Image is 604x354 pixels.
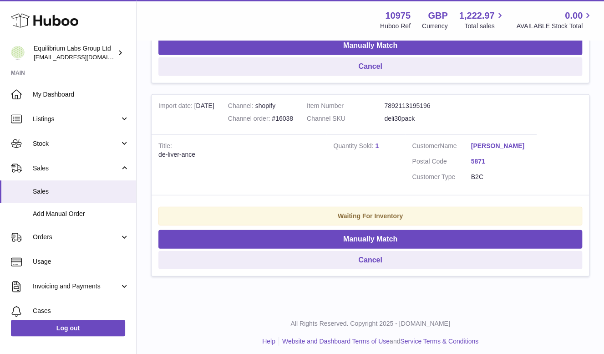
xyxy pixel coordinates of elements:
[158,102,194,112] strong: Import date
[152,95,221,135] td: [DATE]
[158,230,582,249] button: Manually Match
[516,22,593,31] span: AVAILABLE Stock Total
[11,320,125,336] a: Log out
[400,338,478,345] a: Service Terms & Conditions
[158,150,320,159] div: de-liver-ance
[11,46,25,60] img: huboo@equilibriumlabs.com
[385,10,411,22] strong: 10975
[33,139,120,148] span: Stock
[158,57,582,76] button: Cancel
[33,233,120,241] span: Orders
[158,142,172,152] strong: Title
[228,115,272,124] strong: Channel order
[307,114,384,123] dt: Channel SKU
[459,10,495,22] span: 1,222.97
[338,212,403,220] strong: Waiting For Inventory
[422,22,448,31] div: Currency
[471,157,530,166] a: 5871
[516,10,593,31] a: 0.00 AVAILABLE Stock Total
[412,142,471,153] dt: Name
[471,173,530,181] dd: B2C
[380,22,411,31] div: Huboo Ref
[428,10,447,22] strong: GBP
[412,142,440,149] span: Customer
[33,282,120,291] span: Invoicing and Payments
[412,157,471,168] dt: Postal Code
[375,142,379,149] a: 1
[333,142,375,152] strong: Quantity Sold
[228,102,255,112] strong: Channel
[144,319,597,328] p: All Rights Reserved. Copyright 2025 - [DOMAIN_NAME]
[412,173,471,181] dt: Customer Type
[34,53,134,61] span: [EMAIL_ADDRESS][DOMAIN_NAME]
[33,90,129,99] span: My Dashboard
[33,115,120,123] span: Listings
[279,337,478,346] li: and
[228,114,293,123] div: #16038
[158,36,582,55] button: Manually Match
[33,307,129,315] span: Cases
[33,257,129,266] span: Usage
[464,22,505,31] span: Total sales
[307,102,384,110] dt: Item Number
[33,187,129,196] span: Sales
[565,10,583,22] span: 0.00
[459,10,505,31] a: 1,222.97 Total sales
[158,251,582,270] button: Cancel
[384,102,462,110] dd: 7892113195196
[33,164,120,173] span: Sales
[228,102,293,110] div: shopify
[34,44,116,62] div: Equilibrium Labs Group Ltd
[471,142,530,150] a: [PERSON_NAME]
[33,210,129,218] span: Add Manual Order
[384,114,462,123] dd: deli30pack
[262,338,275,345] a: Help
[282,338,390,345] a: Website and Dashboard Terms of Use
